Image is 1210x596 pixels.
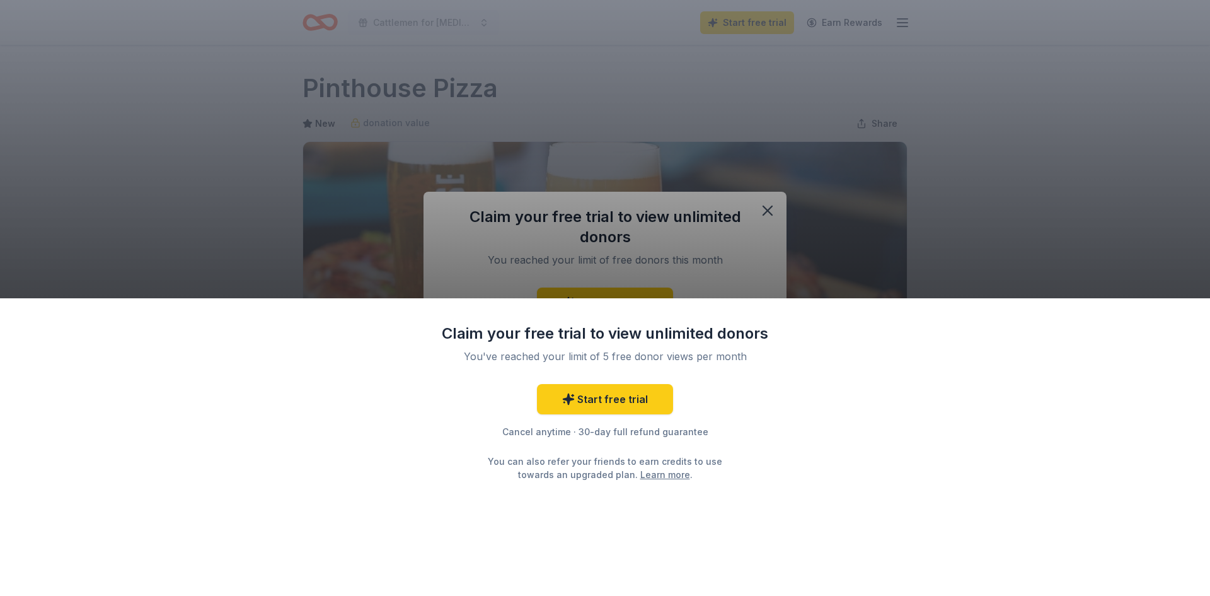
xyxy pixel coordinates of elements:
div: You can also refer your friends to earn credits to use towards an upgraded plan. . [476,455,734,481]
a: Start free trial [537,384,673,414]
div: You've reached your limit of 5 free donor views per month [456,349,754,364]
div: Cancel anytime · 30-day full refund guarantee [441,424,769,440]
a: Learn more [640,468,690,481]
div: Claim your free trial to view unlimited donors [441,324,769,344]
